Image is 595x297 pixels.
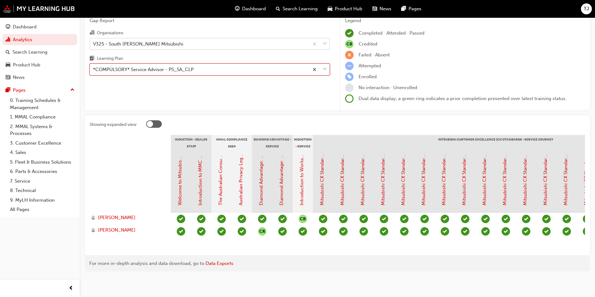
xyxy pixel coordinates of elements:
span: learningRecordVerb_PASS-icon [380,215,388,223]
span: Credited [359,41,377,47]
img: mmal [3,5,75,13]
span: learningRecordVerb_PASS-icon [583,227,591,236]
span: Pages [409,5,421,12]
span: prev-icon [69,285,73,292]
span: News [379,5,391,12]
span: No interaction · Unenrolled [359,85,417,90]
a: pages-iconPages [396,2,426,15]
button: Pages [2,84,77,96]
span: learningRecordVerb_PASS-icon [400,227,409,236]
span: learningRecordVerb_PASS-icon [481,227,490,236]
span: learningRecordVerb_COMPLETE-icon [177,215,185,223]
span: pages-icon [401,5,406,13]
span: [PERSON_NAME] [98,214,136,221]
span: learningRecordVerb_PASS-icon [299,227,307,236]
a: 6. Parts & Accessories [7,167,77,176]
a: Diamond Advantage: Fundamentals [258,128,264,205]
span: Product Hub [335,5,362,12]
span: learningRecordVerb_PASS-icon [563,215,571,223]
span: learningRecordVerb_PASS-icon [481,215,490,223]
a: Mitsubishi CX Standards - Introduction [319,122,325,205]
span: guage-icon [235,5,240,13]
span: learningRecordVerb_PASS-icon [522,215,530,223]
span: car-icon [6,62,10,68]
span: learningRecordVerb_PASS-icon [522,227,530,236]
span: learningRecordVerb_PASS-icon [217,215,226,223]
span: learningRecordVerb_NONE-icon [345,84,354,92]
span: learningRecordVerb_ATTEMPT-icon [345,62,354,70]
div: Diamond Advantage - Service [252,135,293,151]
a: Data Exports [206,261,233,266]
span: learningRecordVerb_FAIL-icon [345,51,354,59]
button: TJ [581,3,592,14]
span: Gap Report [90,17,330,24]
a: Analytics [2,34,77,46]
span: Enrolled [359,74,377,79]
span: car-icon [328,5,332,13]
a: 3. Customer Excellence [7,138,77,148]
span: learningRecordVerb_PASS-icon [339,215,348,223]
span: learningRecordVerb_PASS-icon [542,227,551,236]
div: Dashboard [13,23,37,31]
a: 1. MMAL Compliance [7,112,77,122]
span: learningRecordVerb_PASS-icon [461,227,469,236]
a: news-iconNews [367,2,396,15]
a: 9. MyLH Information [7,195,77,205]
span: learningRecordVerb_PASS-icon [278,227,287,236]
a: 4. Sales [7,148,77,157]
div: Induction - Dealer Staff [171,135,211,151]
span: organisation-icon [90,30,94,36]
span: search-icon [6,50,10,55]
span: learningRecordVerb_PASS-icon [502,215,510,223]
span: learningRecordVerb_PASS-icon [238,227,246,236]
a: guage-iconDashboard [230,2,271,15]
div: Showing expanded view [90,122,136,128]
a: Diamond Advantage: Service Training [279,124,284,205]
a: car-iconProduct Hub [323,2,367,15]
span: down-icon [323,65,327,74]
span: news-icon [6,75,10,80]
span: search-icon [276,5,280,13]
button: null-icon [299,215,307,223]
a: Dashboard [2,21,77,33]
span: learningRecordVerb_PASS-icon [420,215,429,223]
span: learningRecordVerb_COMPLETE-icon [345,29,354,37]
span: learningRecordVerb_PASS-icon [420,227,429,236]
a: [PERSON_NAME] [91,214,165,221]
div: *COMPULSORY* Service Advisor - PS_SA_CLP [93,66,194,73]
a: Search Learning [2,46,77,58]
span: guage-icon [6,24,10,30]
a: Product Hub [2,59,77,71]
span: null-icon [345,40,354,48]
span: learningRecordVerb_PASS-icon [461,215,469,223]
a: search-iconSearch Learning [271,2,323,15]
span: learningRecordVerb_PASS-icon [441,215,449,223]
span: up-icon [70,86,75,94]
span: learningRecordVerb_PASS-icon [238,215,246,223]
span: learningRecordVerb_PASS-icon [197,227,206,236]
span: Completed · Attended · Passed [359,30,424,36]
span: learningRecordVerb_PASS-icon [319,215,327,223]
a: 5. Fleet & Business Solutions [7,157,77,167]
a: 2. MMAL Systems & Processes [7,122,77,138]
span: Attempted [359,63,381,69]
span: [PERSON_NAME] [98,227,136,234]
span: learningRecordVerb_PASS-icon [258,215,266,223]
span: learningRecordVerb_PASS-icon [217,227,226,236]
div: News [13,74,25,81]
span: learningplan-icon [90,56,94,62]
span: learningRecordVerb_ENROLL-icon [345,73,354,81]
a: All Pages [7,205,77,214]
span: learningRecordVerb_PASS-icon [542,215,551,223]
div: Learning Plan [97,55,123,62]
button: null-icon [258,227,266,236]
span: learningRecordVerb_PASS-icon [563,227,571,236]
a: 0. Training Schedules & Management [7,96,77,112]
span: Search Learning [283,5,318,12]
div: Legend [345,17,585,24]
div: V325 - South [PERSON_NAME] Mitsubishi [93,40,183,47]
div: Product Hub [13,61,40,69]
